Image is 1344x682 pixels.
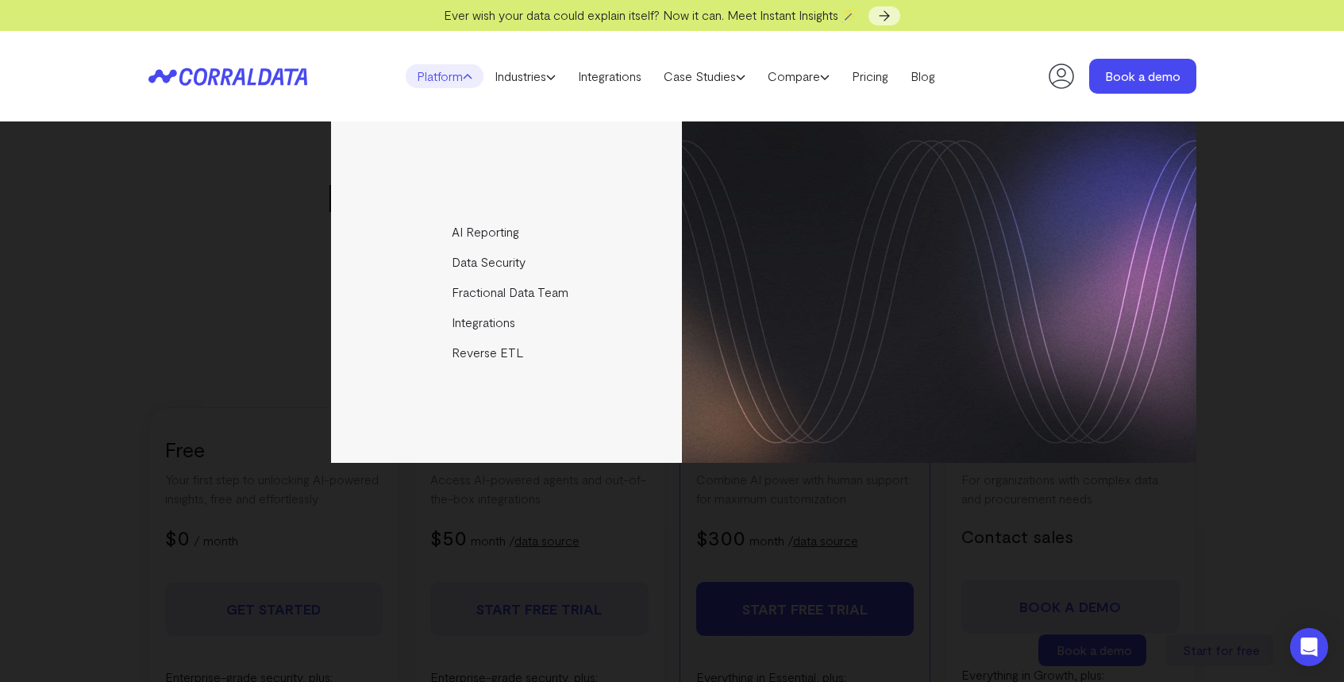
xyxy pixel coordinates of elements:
a: Pricing [841,64,899,88]
a: Blog [899,64,946,88]
div: Open Intercom Messenger [1290,628,1328,666]
a: AI Reporting [331,217,684,247]
a: Book a demo [1089,59,1196,94]
a: Integrations [331,307,684,337]
a: Industries [483,64,567,88]
a: Data Security [331,247,684,277]
a: Reverse ETL [331,337,684,368]
span: Ever wish your data could explain itself? Now it can. Meet Instant Insights 🪄 [444,7,857,22]
a: Case Studies [653,64,757,88]
a: Integrations [567,64,653,88]
a: Fractional Data Team [331,277,684,307]
a: Platform [406,64,483,88]
a: Compare [757,64,841,88]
